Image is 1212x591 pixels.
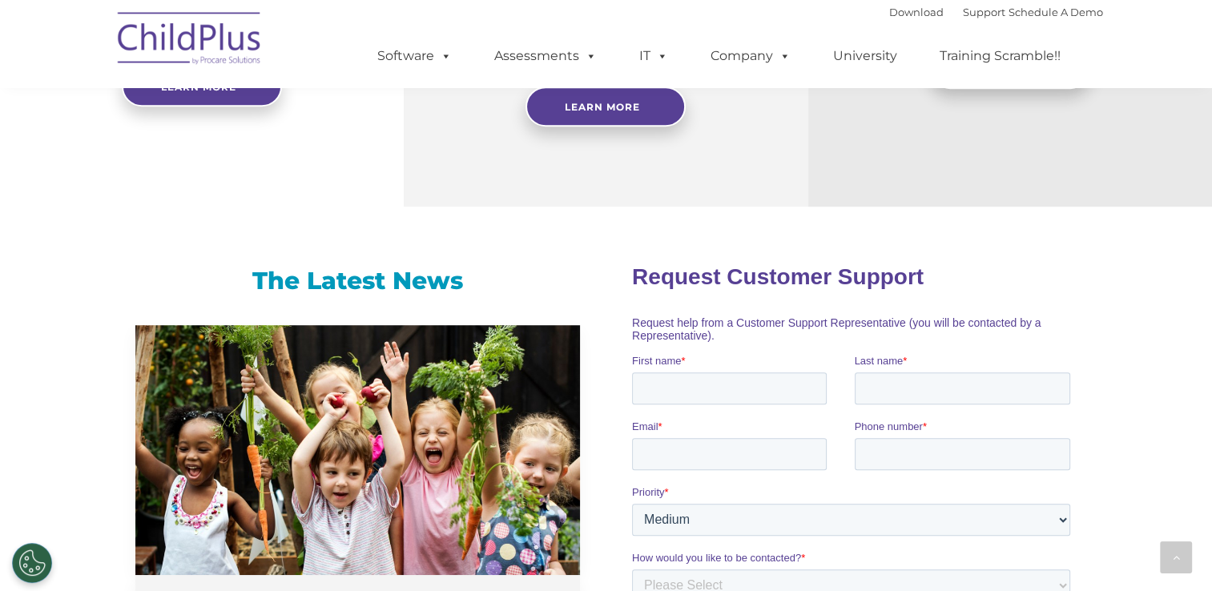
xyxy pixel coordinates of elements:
[12,543,52,583] button: Cookies Settings
[1009,6,1103,18] a: Schedule A Demo
[817,40,913,72] a: University
[478,40,613,72] a: Assessments
[361,40,468,72] a: Software
[565,101,640,113] span: Learn More
[623,40,684,72] a: IT
[223,171,291,183] span: Phone number
[924,40,1077,72] a: Training Scramble!!
[223,106,272,118] span: Last name
[525,86,686,127] a: Learn More
[110,1,270,81] img: ChildPlus by Procare Solutions
[963,6,1005,18] a: Support
[889,6,944,18] a: Download
[135,265,580,297] h3: The Latest News
[695,40,807,72] a: Company
[889,6,1103,18] font: |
